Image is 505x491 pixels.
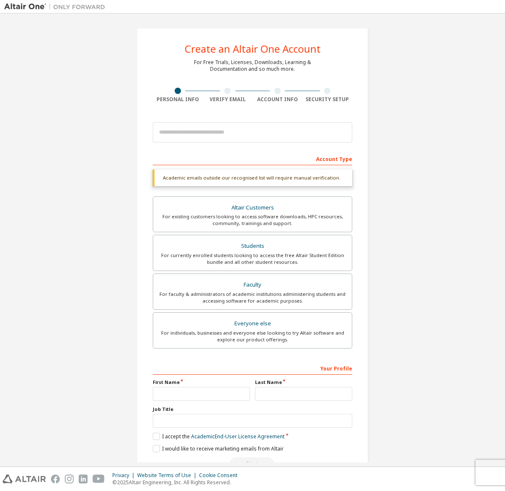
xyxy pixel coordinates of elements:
div: Verify Email [203,96,253,103]
label: Job Title [153,406,352,413]
label: I accept the [153,433,284,440]
img: altair_logo.svg [3,475,46,483]
div: Academic emails outside our recognised list will require manual verification. [153,169,352,186]
img: instagram.svg [65,475,74,483]
div: Website Terms of Use [137,472,199,479]
img: linkedin.svg [79,475,88,483]
div: Altair Customers [158,202,347,214]
div: Cookie Consent [199,472,242,479]
div: Read and acccept EULA to continue [153,457,352,470]
div: For Free Trials, Licenses, Downloads, Learning & Documentation and so much more. [194,59,311,72]
div: For faculty & administrators of academic institutions administering students and accessing softwa... [158,291,347,304]
div: Everyone else [158,318,347,330]
img: Altair One [4,3,109,11]
div: Your Profile [153,361,352,375]
div: For currently enrolled students looking to access the free Altair Student Edition bundle and all ... [158,252,347,266]
div: Account Info [252,96,303,103]
img: facebook.svg [51,475,60,483]
div: Students [158,240,347,252]
a: Academic End-User License Agreement [191,433,284,440]
p: © 2025 Altair Engineering, Inc. All Rights Reserved. [112,479,242,486]
label: First Name [153,379,250,386]
div: Security Setup [303,96,353,103]
label: I would like to receive marketing emails from Altair [153,445,284,452]
div: For individuals, businesses and everyone else looking to try Altair software and explore our prod... [158,330,347,343]
img: youtube.svg [93,475,105,483]
div: Account Type [153,152,352,165]
div: Faculty [158,279,347,291]
div: Personal Info [153,96,203,103]
div: For existing customers looking to access software downloads, HPC resources, community, trainings ... [158,213,347,227]
label: Last Name [255,379,352,386]
div: Create an Altair One Account [185,44,321,54]
div: Privacy [112,472,137,479]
